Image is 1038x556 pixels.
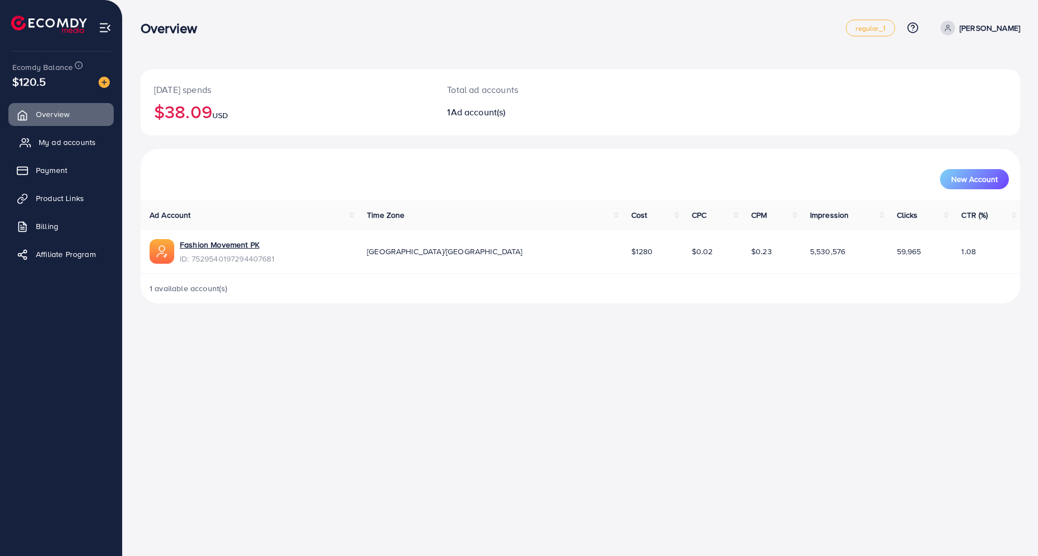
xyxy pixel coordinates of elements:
a: regular_1 [846,20,895,36]
span: Product Links [36,193,84,204]
span: $0.02 [692,246,713,257]
span: Time Zone [367,209,404,221]
a: Payment [8,159,114,181]
img: ic-ads-acc.e4c84228.svg [150,239,174,264]
span: CTR (%) [961,209,988,221]
h2: 1 [447,107,640,118]
button: New Account [940,169,1009,189]
p: Total ad accounts [447,83,640,96]
span: regular_1 [855,25,885,32]
h2: $38.09 [154,101,420,122]
a: Billing [8,215,114,237]
span: ID: 7529540197294407681 [180,253,274,264]
span: CPM [751,209,767,221]
p: [PERSON_NAME] [960,21,1020,35]
img: logo [11,16,87,33]
span: Affiliate Program [36,249,96,260]
p: [DATE] spends [154,83,420,96]
span: USD [212,110,228,121]
a: My ad accounts [8,131,114,153]
span: Ecomdy Balance [12,62,73,73]
span: Overview [36,109,69,120]
h3: Overview [141,20,206,36]
span: [GEOGRAPHIC_DATA]/[GEOGRAPHIC_DATA] [367,246,523,257]
span: My ad accounts [39,137,96,148]
span: Clicks [897,209,918,221]
span: 5,530,576 [810,246,845,257]
span: New Account [951,175,998,183]
a: Product Links [8,187,114,209]
img: menu [99,21,111,34]
a: Overview [8,103,114,125]
span: 1.08 [961,246,976,257]
a: Fashion Movement PK [180,239,274,250]
span: Ad Account [150,209,191,221]
a: Affiliate Program [8,243,114,265]
a: [PERSON_NAME] [936,21,1020,35]
img: image [99,77,110,88]
span: $0.23 [751,246,772,257]
span: Ad account(s) [451,106,506,118]
span: Payment [36,165,67,176]
span: $120.5 [12,73,46,90]
span: 1 available account(s) [150,283,228,294]
span: 59,965 [897,246,921,257]
span: Cost [631,209,648,221]
span: $1280 [631,246,653,257]
span: CPC [692,209,706,221]
span: Billing [36,221,58,232]
span: Impression [810,209,849,221]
